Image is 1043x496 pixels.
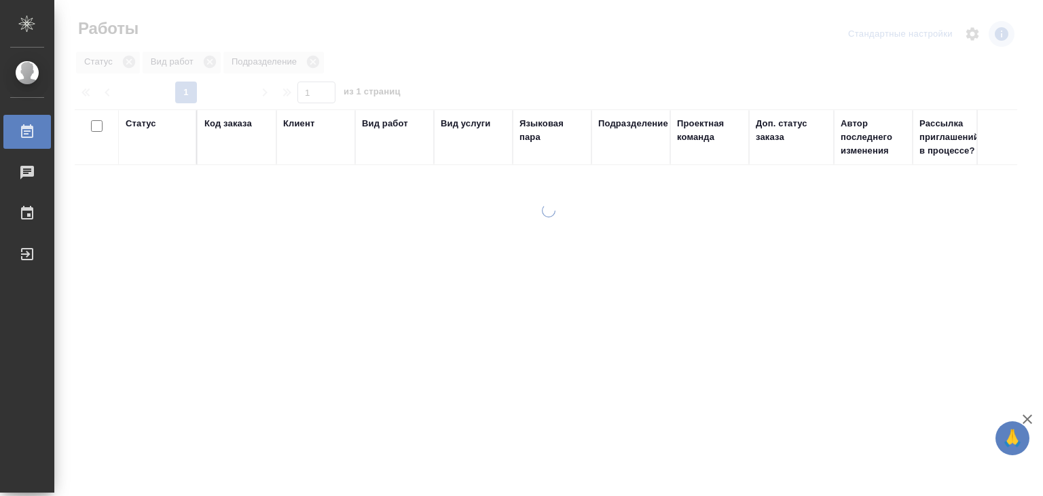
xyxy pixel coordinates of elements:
div: Проектная команда [677,117,742,144]
span: 🙏 [1001,424,1024,453]
div: Вид работ [362,117,408,130]
div: Вид услуги [441,117,491,130]
div: Доп. статус заказа [756,117,827,144]
div: Статус [126,117,156,130]
div: Рассылка приглашений в процессе? [919,117,985,158]
div: Клиент [283,117,314,130]
div: Подразделение [598,117,668,130]
div: Автор последнего изменения [841,117,906,158]
div: Код заказа [204,117,252,130]
button: 🙏 [995,421,1029,455]
div: Языковая пара [519,117,585,144]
